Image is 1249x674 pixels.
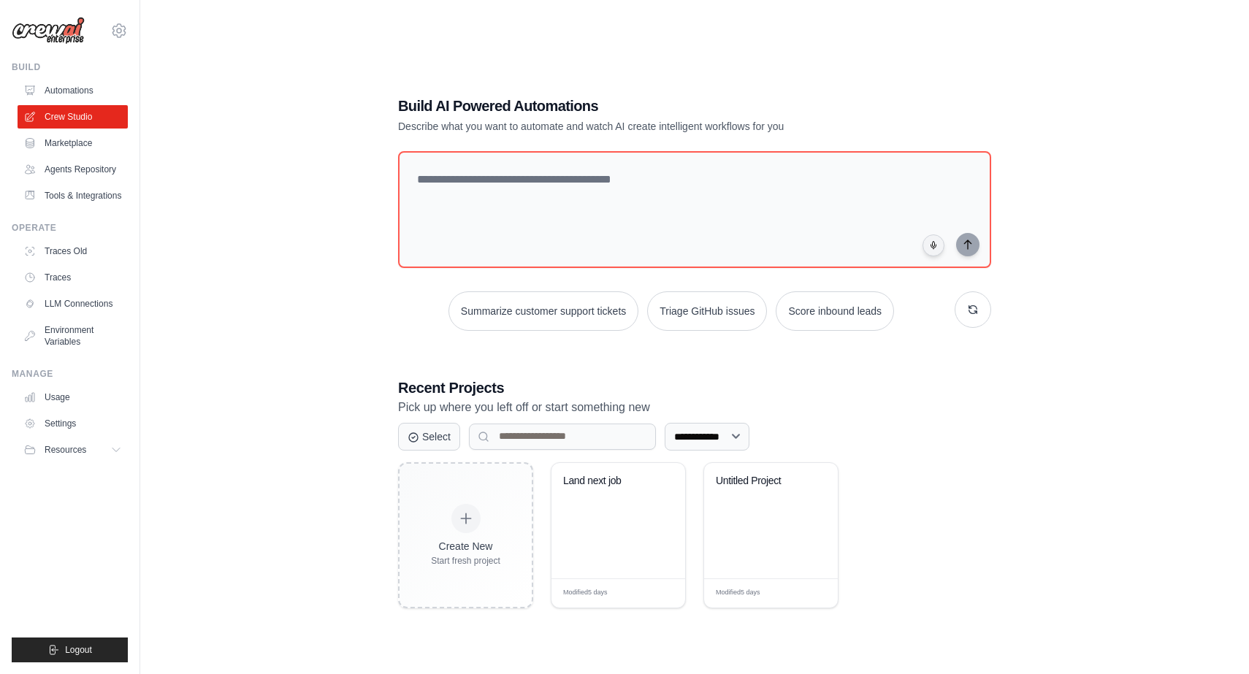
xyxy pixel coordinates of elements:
a: Usage [18,386,128,409]
button: Get new suggestions [955,291,991,328]
a: Environment Variables [18,318,128,353]
a: Automations [18,79,128,102]
p: Describe what you want to automate and watch AI create intelligent workflows for you [398,119,889,134]
a: LLM Connections [18,292,128,315]
img: Logo [12,17,85,45]
a: Traces Old [18,240,128,263]
span: Edit [651,588,663,599]
a: Tools & Integrations [18,184,128,207]
h3: Recent Projects [398,378,991,398]
a: Traces [18,266,128,289]
span: Edit [803,588,816,599]
div: Start fresh project [431,555,500,567]
a: Settings [18,412,128,435]
span: Modified 5 days [563,588,608,598]
button: Click to speak your automation idea [923,234,944,256]
span: Modified 5 days [716,588,760,598]
h1: Build AI Powered Automations [398,96,889,116]
a: Marketplace [18,131,128,155]
div: Operate [12,222,128,234]
button: Resources [18,438,128,462]
div: Manage [12,368,128,380]
button: Select [398,423,460,451]
span: Resources [45,444,86,456]
button: Logout [12,637,128,662]
div: Land next job [563,475,652,488]
p: Pick up where you left off or start something new [398,398,991,417]
a: Agents Repository [18,158,128,181]
div: Build [12,61,128,73]
button: Triage GitHub issues [647,291,767,331]
div: Create New [431,539,500,554]
a: Crew Studio [18,105,128,129]
span: Logout [65,644,92,656]
button: Summarize customer support tickets [448,291,638,331]
div: Untitled Project [716,475,804,488]
button: Score inbound leads [776,291,894,331]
